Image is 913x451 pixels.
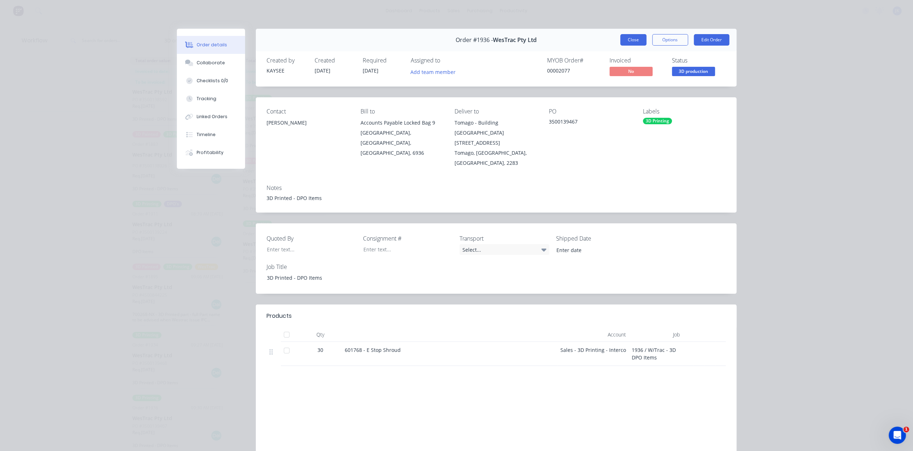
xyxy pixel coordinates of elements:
[197,131,216,138] div: Timeline
[267,234,356,243] label: Quoted By
[363,234,453,243] label: Consignment #
[197,60,225,66] div: Collaborate
[643,118,672,124] div: 3D Printing
[672,67,715,78] button: 3D production
[267,262,356,271] label: Job Title
[177,36,245,54] button: Order details
[267,185,726,191] div: Notes
[267,118,349,141] div: [PERSON_NAME]
[177,108,245,126] button: Linked Orders
[629,327,683,342] div: Job
[547,57,601,64] div: MYOB Order #
[493,37,537,43] span: WesTrac Pty Ltd
[267,67,306,74] div: KAYSEE
[267,194,726,202] div: 3D Printed - DPO Items
[455,148,537,168] div: Tomago, [GEOGRAPHIC_DATA], [GEOGRAPHIC_DATA], 2283
[406,67,459,76] button: Add team member
[889,427,906,444] iframe: Intercom live chat
[629,342,683,366] div: 1936 / W/Trac - 3D DPO Items
[610,67,653,76] span: No
[460,244,549,255] div: Select...
[361,118,443,128] div: Accounts Payable Locked Bag 9
[557,342,629,366] div: Sales - 3D Printing - Interco
[551,245,641,255] input: Enter date
[261,273,351,283] div: 3D Printed - DPO Items
[411,67,460,76] button: Add team member
[549,118,631,128] div: 3500139467
[694,34,729,46] button: Edit Order
[361,118,443,158] div: Accounts Payable Locked Bag 9[GEOGRAPHIC_DATA], [GEOGRAPHIC_DATA], [GEOGRAPHIC_DATA], 6936
[197,149,223,156] div: Profitability
[557,327,629,342] div: Account
[177,54,245,72] button: Collaborate
[177,90,245,108] button: Tracking
[267,312,292,320] div: Products
[267,108,349,115] div: Contact
[620,34,646,46] button: Close
[177,126,245,144] button: Timeline
[315,67,330,74] span: [DATE]
[672,67,715,76] span: 3D production
[267,118,349,128] div: [PERSON_NAME]
[197,42,227,48] div: Order details
[345,347,401,353] span: 601768 - E Stop Shroud
[455,118,537,148] div: Tomago - Building [GEOGRAPHIC_DATA][STREET_ADDRESS]
[177,144,245,162] button: Profitability
[299,327,342,342] div: Qty
[456,37,493,43] span: Order #1936 -
[197,96,216,102] div: Tracking
[197,78,228,84] div: Checklists 0/0
[361,128,443,158] div: [GEOGRAPHIC_DATA], [GEOGRAPHIC_DATA], [GEOGRAPHIC_DATA], 6936
[556,234,646,243] label: Shipped Date
[177,72,245,90] button: Checklists 0/0
[455,108,537,115] div: Deliver to
[361,108,443,115] div: Bill to
[267,57,306,64] div: Created by
[363,67,378,74] span: [DATE]
[363,57,402,64] div: Required
[197,113,227,120] div: Linked Orders
[455,118,537,168] div: Tomago - Building [GEOGRAPHIC_DATA][STREET_ADDRESS]Tomago, [GEOGRAPHIC_DATA], [GEOGRAPHIC_DATA], ...
[903,427,909,432] span: 1
[411,57,483,64] div: Assigned to
[317,346,323,354] span: 30
[315,57,354,64] div: Created
[652,34,688,46] button: Options
[672,57,726,64] div: Status
[460,234,549,243] label: Transport
[547,67,601,74] div: 00002077
[643,108,725,115] div: Labels
[549,108,631,115] div: PO
[610,57,663,64] div: Invoiced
